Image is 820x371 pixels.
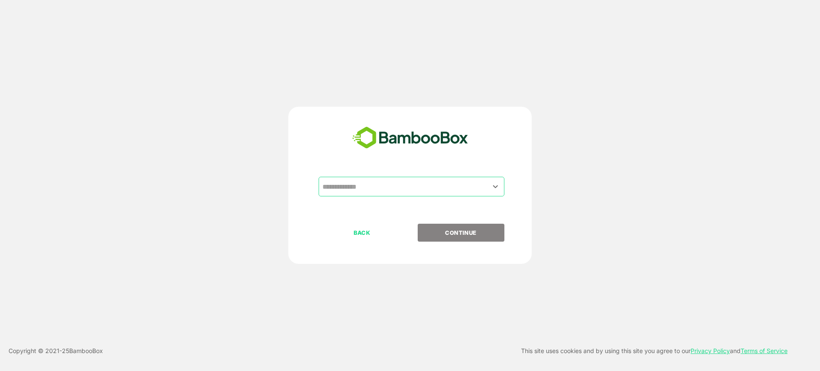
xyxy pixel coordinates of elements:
p: Copyright © 2021- 25 BambooBox [9,346,103,356]
button: Open [490,181,501,192]
button: BACK [319,224,405,242]
button: CONTINUE [418,224,504,242]
p: CONTINUE [418,228,504,237]
p: BACK [319,228,405,237]
img: bamboobox [348,124,473,152]
a: Privacy Policy [691,347,730,354]
a: Terms of Service [741,347,788,354]
p: This site uses cookies and by using this site you agree to our and [521,346,788,356]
